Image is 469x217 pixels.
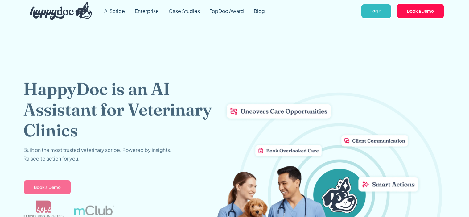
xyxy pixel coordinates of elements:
[23,145,171,163] p: Built on the most trusted veterinary scribe. Powered by insights. Raised to action for you.
[361,4,391,19] a: Log In
[397,3,444,19] a: Book a Demo
[74,205,114,215] img: mclub logo
[23,179,71,195] a: Book a Demo
[30,2,92,20] img: HappyDoc Logo: A happy dog with his ear up, listening.
[23,78,213,141] h1: HappyDoc is an AI Assistant for Veterinary Clinics
[25,1,92,22] a: home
